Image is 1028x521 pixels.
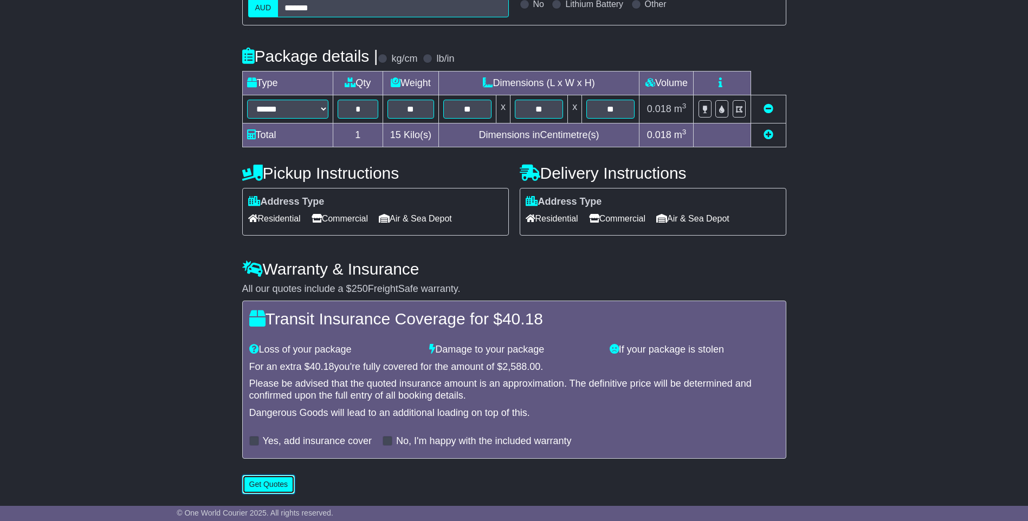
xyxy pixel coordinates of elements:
[177,509,333,517] span: © One World Courier 2025. All rights reserved.
[383,71,439,95] td: Weight
[391,53,417,65] label: kg/cm
[242,47,378,65] h4: Package details |
[639,71,694,95] td: Volume
[312,210,368,227] span: Commercial
[244,344,424,356] div: Loss of your package
[682,128,687,136] sup: 3
[674,129,687,140] span: m
[436,53,454,65] label: lb/in
[390,129,401,140] span: 15
[438,71,639,95] td: Dimensions (L x W x H)
[674,103,687,114] span: m
[333,71,383,95] td: Qty
[242,260,786,278] h4: Warranty & Insurance
[248,210,301,227] span: Residential
[249,361,779,373] div: For an extra $ you're fully covered for the amount of $ .
[396,435,572,447] label: No, I'm happy with the included warranty
[604,344,785,356] div: If your package is stolen
[242,164,509,182] h4: Pickup Instructions
[242,475,295,494] button: Get Quotes
[249,378,779,401] div: Please be advised that the quoted insurance amount is an approximation. The definitive price will...
[352,283,368,294] span: 250
[656,210,729,227] span: Air & Sea Depot
[647,103,671,114] span: 0.018
[333,123,383,147] td: 1
[438,123,639,147] td: Dimensions in Centimetre(s)
[502,310,543,328] span: 40.18
[242,283,786,295] div: All our quotes include a $ FreightSafe warranty.
[242,71,333,95] td: Type
[263,435,372,447] label: Yes, add insurance cover
[764,129,773,140] a: Add new item
[526,210,578,227] span: Residential
[248,196,325,208] label: Address Type
[502,361,540,372] span: 2,588.00
[589,210,645,227] span: Commercial
[568,95,582,123] td: x
[647,129,671,140] span: 0.018
[764,103,773,114] a: Remove this item
[249,310,779,328] h4: Transit Insurance Coverage for $
[249,407,779,419] div: Dangerous Goods will lead to an additional loading on top of this.
[496,95,510,123] td: x
[424,344,604,356] div: Damage to your package
[682,102,687,110] sup: 3
[242,123,333,147] td: Total
[520,164,786,182] h4: Delivery Instructions
[526,196,602,208] label: Address Type
[383,123,439,147] td: Kilo(s)
[379,210,452,227] span: Air & Sea Depot
[310,361,334,372] span: 40.18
